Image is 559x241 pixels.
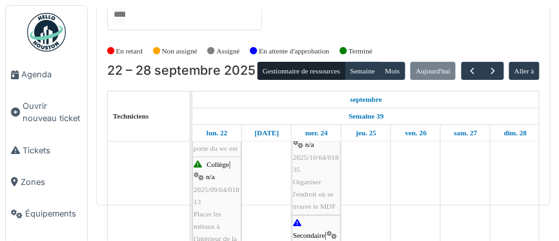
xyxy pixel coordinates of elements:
[293,231,325,239] span: Secondaire
[6,59,87,90] a: Agenda
[345,62,380,80] button: Semaine
[194,186,239,206] span: 2025/09/64/01813
[162,46,198,57] label: Non assigné
[293,126,340,213] div: |
[207,160,229,168] span: Collège
[112,5,125,24] input: Tous
[345,108,387,124] a: Semaine 39
[6,198,87,229] a: Équipements
[509,62,540,80] button: Aller à
[302,125,331,141] a: 24 septembre 2025
[259,46,329,57] label: En attente d'approbation
[6,135,87,166] a: Tickets
[21,68,82,81] span: Agenda
[349,46,372,57] label: Terminé
[23,100,82,124] span: Ouvrir nouveau ticket
[203,125,230,141] a: 22 septembre 2025
[352,125,380,141] a: 25 septembre 2025
[206,173,215,180] span: n/a
[411,62,456,80] button: Aujourd'hui
[293,153,339,173] span: 2025/10/64/01835
[113,112,149,120] span: Techniciens
[380,62,405,80] button: Mois
[462,62,483,81] button: Précédent
[482,62,503,81] button: Suivant
[107,63,256,79] h2: 22 – 28 septembre 2025
[6,166,87,198] a: Zones
[23,144,82,157] span: Tickets
[347,92,386,108] a: 22 septembre 2025
[27,13,66,52] img: Badge_color-CXgf-gQk.svg
[217,46,240,57] label: Assigné
[402,125,431,141] a: 26 septembre 2025
[25,207,82,220] span: Équipements
[258,62,345,80] button: Gestionnaire de ressources
[116,46,143,57] label: En retard
[21,176,82,188] span: Zones
[501,125,530,141] a: 28 septembre 2025
[251,125,282,141] a: 23 septembre 2025
[451,125,480,141] a: 27 septembre 2025
[6,90,87,134] a: Ouvrir nouveau ticket
[293,178,336,210] span: Organiser l'endroit où se trouve le MDF
[305,140,314,148] span: n/a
